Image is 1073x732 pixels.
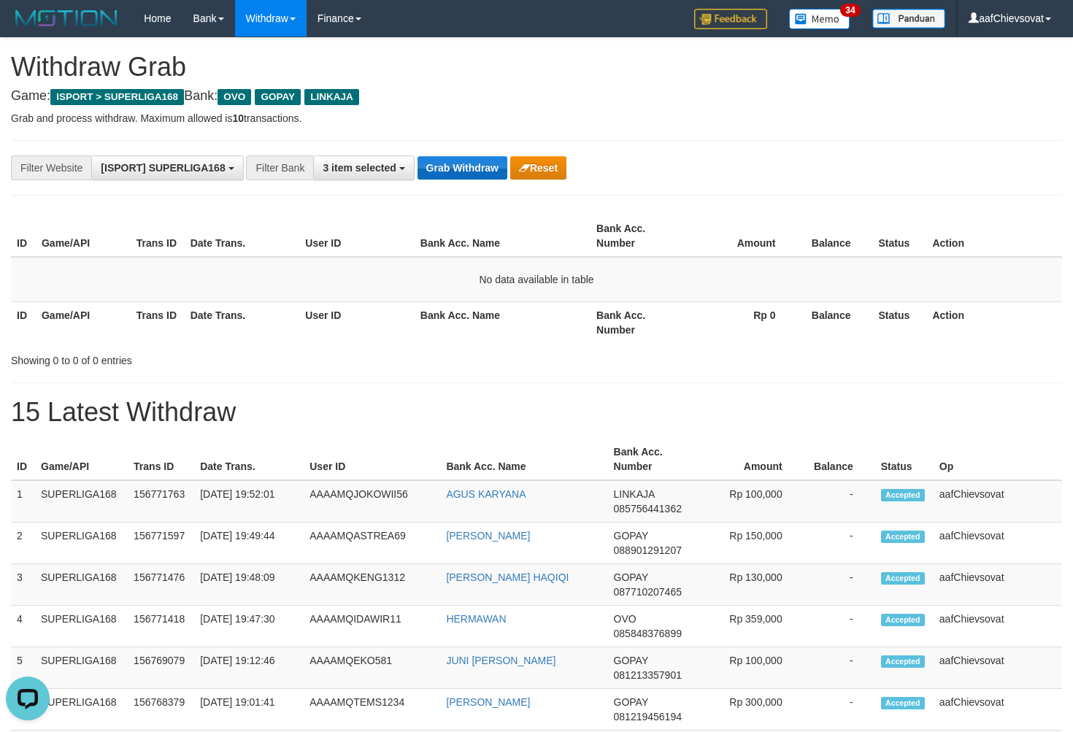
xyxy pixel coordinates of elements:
th: Date Trans. [185,301,300,343]
a: HERMAWAN [446,613,506,625]
td: 156771418 [128,606,194,647]
button: [ISPORT] SUPERLIGA168 [91,155,243,180]
td: AAAAMQIDAWIR11 [304,606,440,647]
a: [PERSON_NAME] [446,696,530,708]
td: 5 [11,647,35,689]
td: AAAAMQKENG1312 [304,564,440,606]
td: 3 [11,564,35,606]
td: [DATE] 19:47:30 [194,606,304,647]
td: - [804,564,875,606]
td: - [804,647,875,689]
img: Feedback.jpg [694,9,767,29]
td: Rp 100,000 [698,647,804,689]
td: aafChievsovat [934,564,1062,606]
span: Accepted [881,697,925,709]
span: Copy 081213357901 to clipboard [614,669,682,681]
th: ID [11,439,35,480]
h1: Withdraw Grab [11,53,1062,82]
th: Amount [685,215,798,257]
span: OVO [614,613,637,625]
a: [PERSON_NAME] HAQIQI [446,571,569,583]
td: 156771476 [128,564,194,606]
button: Reset [510,156,566,180]
th: ID [11,215,36,257]
th: Rp 0 [685,301,798,343]
th: Trans ID [131,215,185,257]
span: Copy 085848376899 to clipboard [614,628,682,639]
span: 34 [840,4,860,17]
th: Trans ID [128,439,194,480]
button: 3 item selected [313,155,414,180]
td: AAAAMQJOKOWII56 [304,480,440,523]
img: panduan.png [872,9,945,28]
td: [DATE] 19:49:44 [194,523,304,564]
th: Game/API [36,301,131,343]
span: Accepted [881,531,925,543]
p: Grab and process withdraw. Maximum allowed is transactions. [11,111,1062,126]
th: Bank Acc. Number [591,215,685,257]
th: Bank Acc. Name [415,215,591,257]
th: Status [872,301,926,343]
th: Bank Acc. Name [415,301,591,343]
td: 1 [11,480,35,523]
td: 4 [11,606,35,647]
th: Action [926,215,1062,257]
span: GOPAY [614,655,648,666]
span: Accepted [881,489,925,501]
td: SUPERLIGA168 [35,689,128,731]
span: OVO [218,89,251,105]
img: Button%20Memo.svg [789,9,850,29]
th: ID [11,301,36,343]
td: SUPERLIGA168 [35,606,128,647]
td: Rp 130,000 [698,564,804,606]
div: Filter Website [11,155,91,180]
span: GOPAY [614,696,648,708]
td: No data available in table [11,257,1062,302]
th: Date Trans. [185,215,300,257]
th: Balance [798,215,873,257]
td: AAAAMQTEMS1234 [304,689,440,731]
th: Trans ID [131,301,185,343]
td: [DATE] 19:12:46 [194,647,304,689]
td: SUPERLIGA168 [35,564,128,606]
td: 2 [11,523,35,564]
td: Rp 150,000 [698,523,804,564]
strong: 10 [232,112,244,124]
td: - [804,523,875,564]
th: User ID [299,301,415,343]
a: AGUS KARYANA [446,488,526,500]
td: [DATE] 19:01:41 [194,689,304,731]
th: User ID [299,215,415,257]
th: Balance [798,301,873,343]
td: aafChievsovat [934,647,1062,689]
td: 156768379 [128,689,194,731]
span: 3 item selected [323,162,396,174]
th: Status [872,215,926,257]
div: Filter Bank [246,155,313,180]
a: [PERSON_NAME] [446,530,530,542]
td: aafChievsovat [934,523,1062,564]
div: Showing 0 to 0 of 0 entries [11,347,436,368]
span: Accepted [881,572,925,585]
td: SUPERLIGA168 [35,523,128,564]
td: aafChievsovat [934,480,1062,523]
td: 156771763 [128,480,194,523]
h4: Game: Bank: [11,89,1062,104]
td: aafChievsovat [934,606,1062,647]
h1: 15 Latest Withdraw [11,398,1062,427]
td: - [804,606,875,647]
td: [DATE] 19:52:01 [194,480,304,523]
button: Grab Withdraw [418,156,507,180]
span: Accepted [881,614,925,626]
span: GOPAY [255,89,301,105]
span: LINKAJA [304,89,359,105]
th: Op [934,439,1062,480]
th: Game/API [35,439,128,480]
th: Bank Acc. Number [591,301,685,343]
span: LINKAJA [614,488,655,500]
td: 156771597 [128,523,194,564]
a: JUNI [PERSON_NAME] [446,655,555,666]
td: SUPERLIGA168 [35,647,128,689]
td: SUPERLIGA168 [35,480,128,523]
span: [ISPORT] SUPERLIGA168 [101,162,225,174]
